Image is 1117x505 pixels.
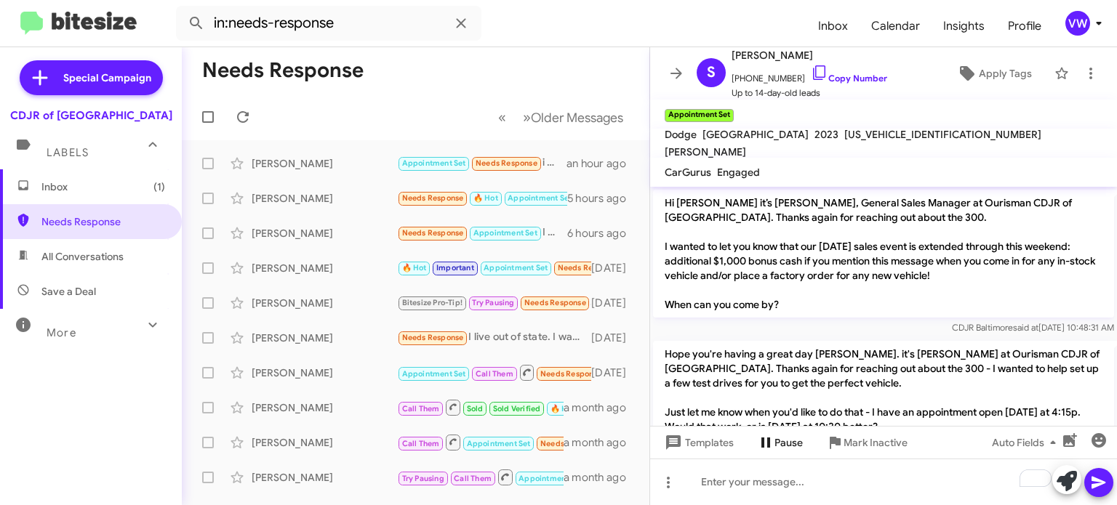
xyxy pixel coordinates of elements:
[484,263,548,272] span: Appointment Set
[47,326,76,339] span: More
[252,470,397,485] div: [PERSON_NAME]
[402,263,427,272] span: 🔥 Hot
[397,398,564,416] div: You're welcome
[514,102,632,132] button: Next
[498,108,506,126] span: «
[397,294,591,311] div: Good afternoon so I spoke with the lender they are willing to settle for $1000 to release the lie...
[745,429,814,456] button: Pause
[564,400,638,415] div: a month ago
[811,73,887,84] a: Copy Number
[591,296,638,310] div: [DATE]
[952,322,1114,333] span: CDJR Baltimore [DATE] 10:48:31 AM
[665,166,711,179] span: CarGurus
[567,191,638,206] div: 5 hours ago
[540,439,602,448] span: Needs Response
[402,404,440,413] span: Call Them
[490,102,632,132] nav: Page navigation example
[662,429,734,456] span: Templates
[202,59,364,82] h1: Needs Response
[473,228,537,238] span: Appointment Set
[252,331,397,345] div: [PERSON_NAME]
[732,47,887,64] span: [PERSON_NAME]
[523,108,531,126] span: »
[814,429,919,456] button: Mark Inactive
[467,439,531,448] span: Appointment Set
[774,429,803,456] span: Pause
[402,298,463,307] span: Bitesize Pro-Tip!
[402,369,466,379] span: Appointment Set
[252,296,397,310] div: [PERSON_NAME]
[397,190,567,206] div: The said something about the 21 has some kinds damage at the last minute after I came there and t...
[996,5,1053,47] span: Profile
[473,193,498,203] span: 🔥 Hot
[41,179,165,194] span: Inbox
[591,331,638,345] div: [DATE]
[41,249,124,264] span: All Conversations
[567,226,638,241] div: 6 hours ago
[932,5,996,47] a: Insights
[402,193,464,203] span: Needs Response
[717,166,760,179] span: Engaged
[476,158,537,168] span: Needs Response
[476,369,513,379] span: Call Them
[252,226,397,241] div: [PERSON_NAME]
[650,429,745,456] button: Templates
[979,60,1032,86] span: Apply Tags
[591,365,638,380] div: [DATE]
[397,225,567,241] div: I need an out the door price on the truck
[665,109,734,122] small: Appointment Set
[591,261,638,275] div: [DATE]
[508,193,572,203] span: Appointment Set
[1013,322,1038,333] span: said at
[524,298,586,307] span: Needs Response
[454,474,492,483] span: Call Them
[436,263,474,272] span: Important
[844,429,908,456] span: Mark Inactive
[397,155,566,171] div: i was looking to go in [DATE]
[467,404,484,413] span: Sold
[540,369,602,379] span: Needs Response
[252,191,397,206] div: [PERSON_NAME]
[252,261,397,275] div: [PERSON_NAME]
[397,259,591,276] div: ok thxs
[402,333,464,342] span: Needs Response
[176,6,481,41] input: Search
[665,128,697,141] span: Dodge
[844,128,1041,141] span: [US_VEHICLE_IDENTIFICATION_NUMBER]
[860,5,932,47] a: Calendar
[252,156,397,171] div: [PERSON_NAME]
[558,263,620,272] span: Needs Response
[472,298,514,307] span: Try Pausing
[702,128,809,141] span: [GEOGRAPHIC_DATA]
[397,329,591,346] div: I live out of state. I was looking for a price quote as the local dealership was still a little h...
[402,158,466,168] span: Appointment Set
[806,5,860,47] a: Inbox
[732,86,887,100] span: Up to 14-day-old leads
[707,61,716,84] span: S
[402,439,440,448] span: Call Them
[992,429,1062,456] span: Auto Fields
[252,400,397,415] div: [PERSON_NAME]
[564,435,638,450] div: a month ago
[551,404,575,413] span: 🔥 Hot
[397,468,564,486] div: Inbound Call
[41,214,165,229] span: Needs Response
[566,156,638,171] div: an hour ago
[519,474,582,483] span: Appointment Set
[41,284,96,299] span: Save a Deal
[402,228,464,238] span: Needs Response
[732,64,887,86] span: [PHONE_NUMBER]
[653,190,1114,318] p: Hi [PERSON_NAME] it’s [PERSON_NAME], General Sales Manager at Ourisman CDJR of [GEOGRAPHIC_DATA]....
[252,435,397,450] div: [PERSON_NAME]
[493,404,541,413] span: Sold Verified
[1065,11,1090,36] div: vw
[397,363,591,381] div: 4432641822
[531,110,623,126] span: Older Messages
[980,429,1073,456] button: Auto Fields
[653,341,1114,440] p: Hope you're having a great day [PERSON_NAME]. it's [PERSON_NAME] at Ourisman CDJR of [GEOGRAPHIC_...
[940,60,1047,86] button: Apply Tags
[47,146,89,159] span: Labels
